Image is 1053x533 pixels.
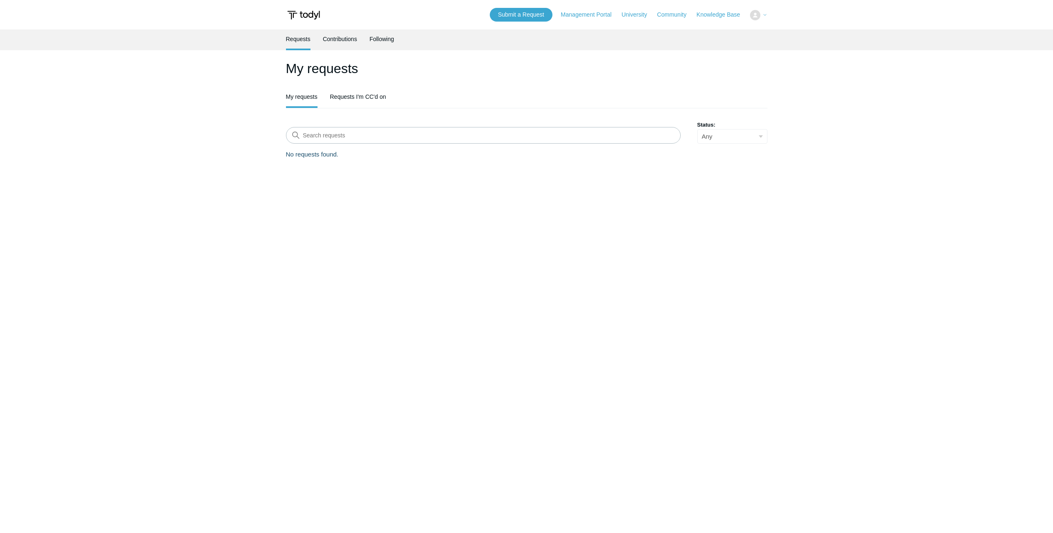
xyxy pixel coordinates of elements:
a: Management Portal [561,10,620,19]
a: Submit a Request [490,8,552,22]
a: Contributions [323,29,357,49]
a: Community [657,10,695,19]
a: Requests I'm CC'd on [330,87,386,106]
input: Search requests [286,127,681,144]
a: Requests [286,29,310,49]
a: University [621,10,655,19]
h1: My requests [286,59,767,78]
a: Following [369,29,394,49]
p: No requests found. [286,150,767,159]
label: Status: [697,121,767,129]
a: Knowledge Base [696,10,748,19]
img: Todyl Support Center Help Center home page [286,7,321,23]
a: My requests [286,87,318,106]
